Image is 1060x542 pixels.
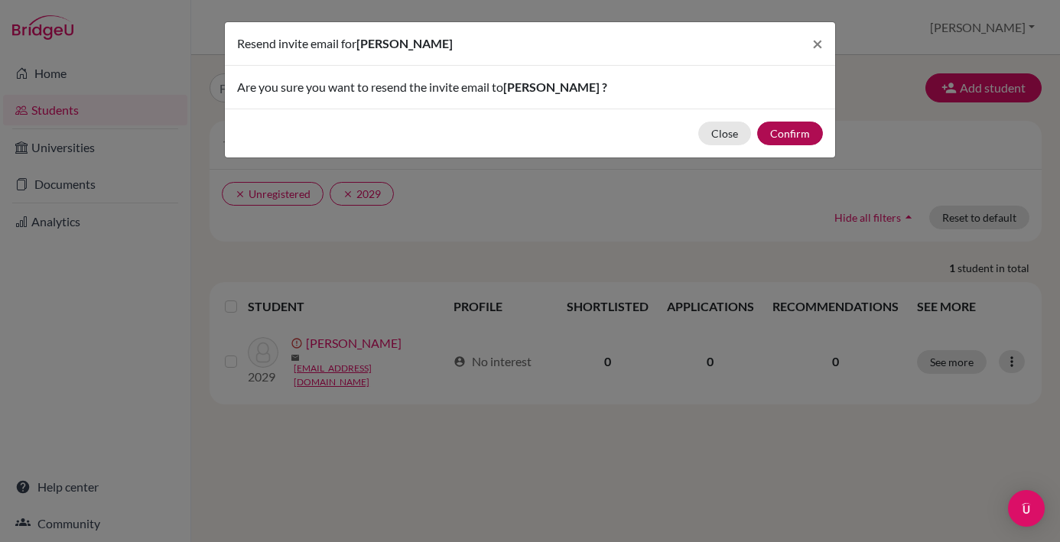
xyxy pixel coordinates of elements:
[237,36,356,50] span: Resend invite email for
[503,80,607,94] span: [PERSON_NAME] ?
[237,78,823,96] p: Are you sure you want to resend the invite email to
[1008,490,1045,527] div: Open Intercom Messenger
[757,122,823,145] button: Confirm
[812,32,823,54] span: ×
[356,36,453,50] span: [PERSON_NAME]
[800,22,835,65] button: Close
[698,122,751,145] button: Close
